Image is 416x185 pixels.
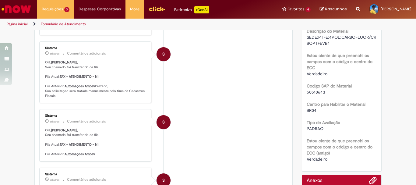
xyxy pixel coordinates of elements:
b: Automações Ambev [65,152,95,156]
time: 27/08/2025 13:28:25 [50,120,59,123]
small: Comentários adicionais [67,119,106,124]
span: 4 [305,7,311,12]
span: BR04 [307,108,316,113]
b: Estou ciente de que preenchi os campos com o código e centro do ECC [307,53,372,70]
b: Descrição do Material [307,28,348,34]
img: ServiceNow [1,3,32,15]
span: Verdadeiro [307,71,327,76]
b: Estou ciente de que preenchi os campos com o código e centro do ECC (antigo) [307,138,372,156]
div: Padroniza [174,6,209,13]
ul: Trilhas de página [5,19,273,30]
img: click_logo_yellow_360x200.png [149,4,165,13]
span: PADRAO [307,126,323,131]
b: TAX - ATENDIMENTO - N1 [60,74,99,79]
b: [PERSON_NAME] [51,60,77,65]
span: More [130,6,139,12]
p: Olá, , Seu chamado foi transferido de fila. Fila Atual: Fila Anterior: Prezado, Sua solicitação s... [45,60,146,98]
span: Rascunhos [325,6,347,12]
span: Favoritos [287,6,304,12]
time: 27/08/2025 13:28:25 [50,52,59,55]
div: Sistema [45,114,146,118]
span: Verdadeiro [307,156,327,162]
small: Comentários adicionais [67,51,106,56]
div: Sistema [45,173,146,176]
time: 27/08/2025 13:28:24 [50,178,59,182]
a: Rascunhos [320,6,347,12]
p: +GenAi [194,6,209,13]
b: TAX - ATENDIMENTO - N1 [60,142,99,147]
div: System [157,47,171,61]
span: [PERSON_NAME] [381,6,411,12]
span: S [162,47,165,62]
span: S [162,115,165,130]
a: Formulário de Atendimento [41,22,86,27]
span: 5d atrás [50,178,59,182]
b: [PERSON_NAME] [51,128,77,133]
span: 3 [64,7,69,12]
div: Sistema [45,46,146,50]
span: Despesas Corporativas [79,6,121,12]
small: Comentários adicionais [67,177,106,182]
b: Automações Ambev [65,84,95,88]
h2: Anexos [307,178,322,183]
div: System [157,115,171,129]
p: Olá, , Seu chamado foi transferido de fila. Fila Atual: Fila Anterior: [45,128,146,157]
span: 5d atrás [50,52,59,55]
b: Centro para Habilitar o Material [307,101,365,107]
b: Tipo de Avaliação [307,120,340,125]
span: SEDE;PTFE;4POL;CARBOFLUOR/CRBOPTFEVB4 [307,34,376,46]
a: Página inicial [7,22,28,27]
b: Codigo SAP do Material [307,83,352,89]
span: 5d atrás [50,120,59,123]
span: Requisições [42,6,63,12]
span: 50510643 [307,89,325,95]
